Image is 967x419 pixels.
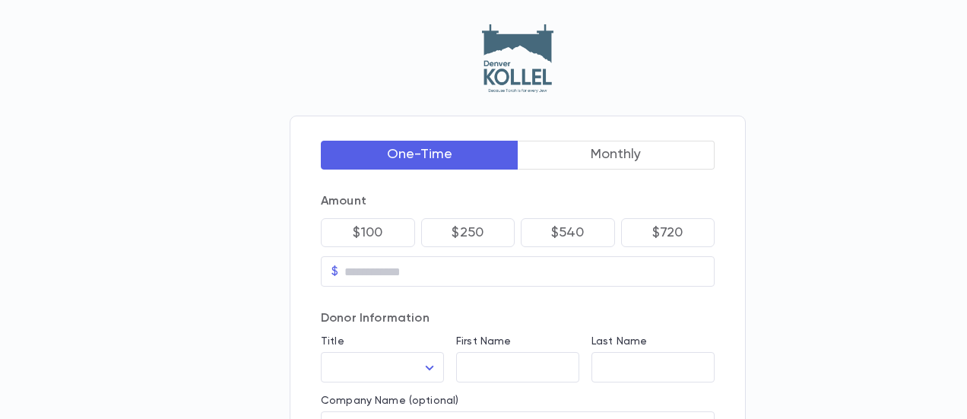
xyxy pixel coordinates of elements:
p: $720 [652,225,683,240]
button: $100 [321,218,415,247]
label: Company Name (optional) [321,395,458,407]
label: Last Name [591,335,647,348]
button: $720 [621,218,715,247]
p: $250 [452,225,483,240]
p: $ [331,264,338,279]
p: Donor Information [321,311,715,326]
button: $540 [521,218,615,247]
p: Amount [321,194,715,209]
p: $100 [353,225,382,240]
label: Title [321,335,344,348]
div: ​ [321,353,444,382]
button: $250 [421,218,515,247]
p: $540 [551,225,585,240]
img: Logo [482,24,554,93]
button: Monthly [518,141,715,170]
button: One-Time [321,141,518,170]
label: First Name [456,335,511,348]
